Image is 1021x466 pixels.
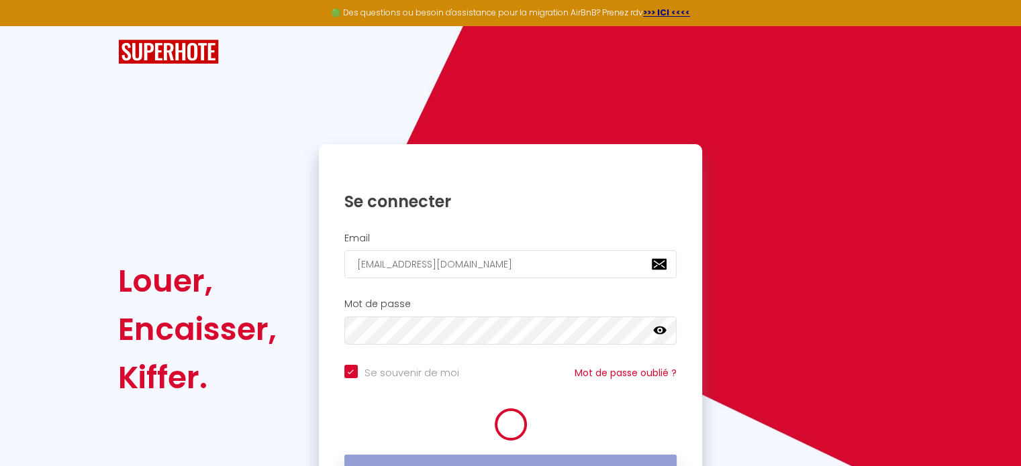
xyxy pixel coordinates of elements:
[118,257,277,305] div: Louer,
[575,366,677,380] a: Mot de passe oublié ?
[118,353,277,402] div: Kiffer.
[344,298,677,310] h2: Mot de passe
[643,7,690,18] a: >>> ICI <<<<
[118,305,277,353] div: Encaisser,
[344,233,677,244] h2: Email
[118,40,219,64] img: SuperHote logo
[344,250,677,278] input: Ton Email
[344,191,677,212] h1: Se connecter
